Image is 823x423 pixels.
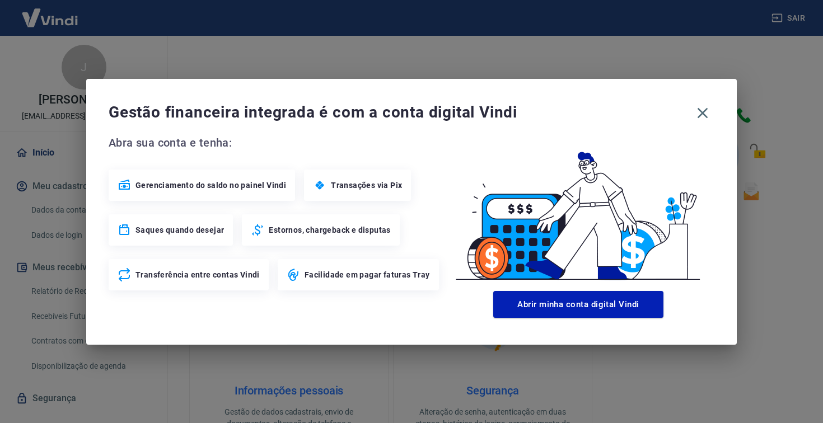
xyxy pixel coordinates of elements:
[269,224,390,236] span: Estornos, chargeback e disputas
[493,291,663,318] button: Abrir minha conta digital Vindi
[109,134,442,152] span: Abra sua conta e tenha:
[135,180,286,191] span: Gerenciamento do saldo no painel Vindi
[109,101,691,124] span: Gestão financeira integrada é com a conta digital Vindi
[135,224,224,236] span: Saques quando desejar
[331,180,402,191] span: Transações via Pix
[135,269,260,280] span: Transferência entre contas Vindi
[442,134,714,286] img: Good Billing
[305,269,430,280] span: Facilidade em pagar faturas Tray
